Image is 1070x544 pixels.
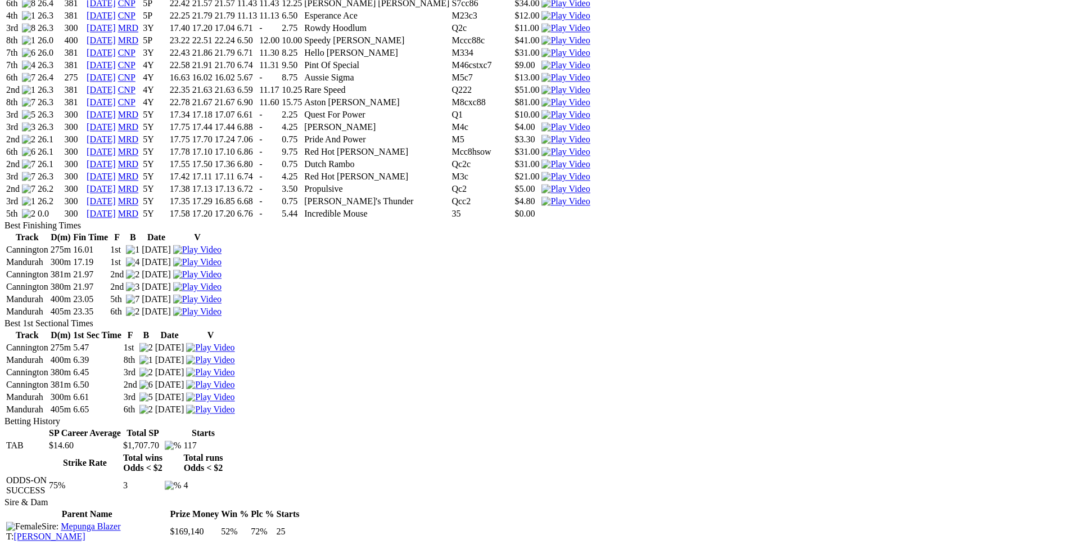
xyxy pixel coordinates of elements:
[139,404,153,415] img: 2
[541,110,590,119] a: View replay
[126,307,139,317] img: 2
[304,10,450,21] td: Esperance Ace
[139,392,153,402] img: 5
[64,10,85,21] td: 381
[6,23,20,34] td: 3rd
[281,146,303,158] td: 9.75
[451,97,499,108] td: M8cxc88
[541,97,590,107] a: View replay
[173,307,222,316] a: View replay
[514,134,540,145] td: $3.30
[22,85,35,95] img: 1
[192,23,213,34] td: 17.20
[87,60,116,70] a: [DATE]
[64,109,85,120] td: 300
[237,84,258,96] td: 6.59
[186,355,234,365] a: View replay
[281,134,303,145] td: 0.75
[237,72,258,83] td: 5.67
[192,84,213,96] td: 21.63
[87,35,116,45] a: [DATE]
[259,47,280,59] td: 11.30
[214,122,236,133] td: 17.44
[37,47,63,59] td: 26.0
[139,343,153,353] img: 2
[304,109,450,120] td: Quest For Power
[142,109,168,120] td: 5Y
[451,60,499,71] td: M46cstxc7
[541,23,590,33] img: Play Video
[259,10,280,21] td: 11.13
[281,23,303,34] td: 2.75
[541,85,590,95] a: View replay
[173,269,222,280] img: Play Video
[173,282,222,292] img: Play Video
[169,35,191,46] td: 23.22
[304,97,450,108] td: Aston [PERSON_NAME]
[22,147,35,157] img: 6
[304,23,450,34] td: Rowdy Hoodlum
[22,196,35,206] img: 1
[281,60,303,71] td: 9.50
[142,10,168,21] td: 5P
[118,134,138,144] a: MRD
[87,11,116,20] a: [DATE]
[541,35,590,46] img: Play Video
[22,184,35,194] img: 7
[451,122,499,133] td: M4c
[37,72,63,83] td: 26.4
[541,196,590,206] a: View replay
[6,440,47,451] td: TAB
[214,60,236,71] td: 21.70
[37,84,63,96] td: 26.3
[514,60,540,71] td: $9.00
[142,122,168,133] td: 5Y
[6,146,20,158] td: 6th
[281,109,303,120] td: 2.25
[87,209,116,218] a: [DATE]
[514,35,540,46] td: $41.00
[514,72,540,83] td: $13.00
[37,122,63,133] td: 26.3
[169,84,191,96] td: 22.35
[142,72,168,83] td: 4Y
[6,521,42,532] img: Female
[169,47,191,59] td: 22.43
[514,10,540,21] td: $12.00
[214,35,236,46] td: 22.24
[304,47,450,59] td: Hello [PERSON_NAME]
[64,122,85,133] td: 300
[214,134,236,145] td: 17.24
[186,343,234,353] img: Play Video
[139,380,153,390] img: 6
[22,35,35,46] img: 1
[541,35,590,45] a: View replay
[304,60,450,71] td: Pint Of Special
[142,97,168,108] td: 4Y
[87,73,116,82] a: [DATE]
[22,60,35,70] img: 4
[237,47,258,59] td: 6.71
[259,84,280,96] td: 11.17
[6,159,20,170] td: 2nd
[541,122,590,132] img: Play Video
[87,97,116,107] a: [DATE]
[259,72,280,83] td: -
[118,147,138,156] a: MRD
[126,282,139,292] img: 3
[64,60,85,71] td: 381
[214,109,236,120] td: 17.07
[541,60,590,70] img: Play Video
[514,23,540,34] td: $11.00
[514,122,540,133] td: $4.00
[64,23,85,34] td: 300
[22,97,35,107] img: 7
[118,60,136,70] a: CNP
[169,134,191,145] td: 17.75
[6,84,20,96] td: 2nd
[304,146,450,158] td: Red Hot [PERSON_NAME]
[541,110,590,120] img: Play Video
[514,146,540,158] td: $31.00
[237,10,258,21] td: 11.13
[451,146,499,158] td: Mcc8hsow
